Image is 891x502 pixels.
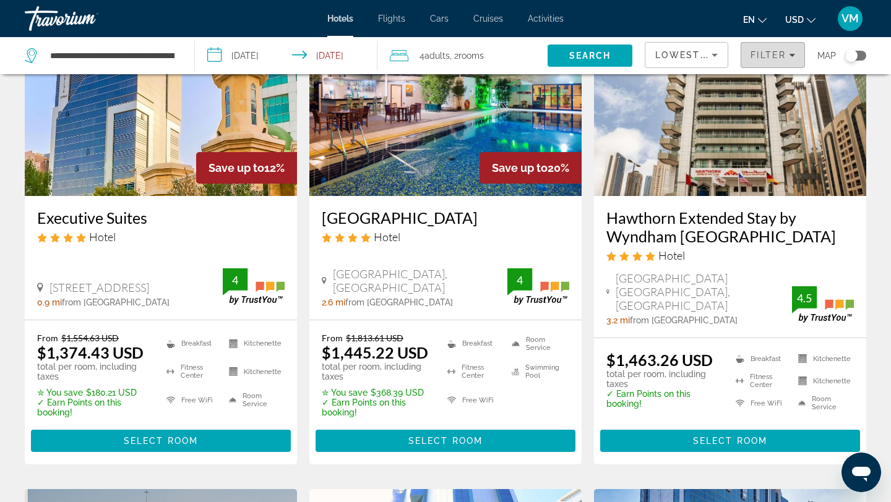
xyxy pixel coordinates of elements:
a: Activities [528,14,564,23]
li: Room Service [506,333,569,355]
button: Change currency [785,11,816,28]
span: Hotel [374,230,400,244]
li: Free WiFi [730,395,791,411]
a: Executive Suites [37,208,285,227]
p: ✓ Earn Points on this booking! [606,389,720,409]
ins: $1,463.26 USD [606,351,713,369]
li: Kitchenette [792,351,854,367]
span: Save up to [209,161,264,174]
li: Fitness Center [730,373,791,389]
li: Breakfast [441,333,505,355]
a: Select Room [31,432,291,446]
span: , 2 [450,47,484,64]
button: Select Room [31,430,291,452]
span: Lowest Price [655,50,734,60]
button: Change language [743,11,767,28]
div: 4 star Hotel [322,230,569,244]
img: TrustYou guest rating badge [792,286,854,323]
button: User Menu [834,6,866,32]
span: 2.6 mi [322,297,345,307]
span: Select Room [693,436,767,446]
ins: $1,445.22 USD [322,343,428,362]
span: [GEOGRAPHIC_DATA] [GEOGRAPHIC_DATA], [GEOGRAPHIC_DATA] [616,271,792,312]
del: $1,813.61 USD [346,333,403,343]
span: Save up to [492,161,548,174]
button: Travelers: 4 adults, 0 children [377,37,548,74]
span: From [322,333,343,343]
a: Select Room [600,432,860,446]
div: 4 [223,273,247,287]
span: Adults [424,51,450,61]
button: Filters [741,42,805,68]
button: Select Room [316,430,575,452]
a: Cars [430,14,449,23]
li: Free WiFi [441,389,505,411]
p: total per room, including taxes [322,362,432,381]
span: en [743,15,755,25]
button: Toggle map [836,50,866,61]
li: Free WiFi [160,389,222,411]
span: Hotel [658,249,685,262]
span: from [GEOGRAPHIC_DATA] [62,297,170,307]
span: From [37,333,58,343]
mat-select: Sort by [655,48,718,62]
p: ✓ Earn Points on this booking! [37,398,151,417]
span: Select Room [124,436,198,446]
span: 4 [420,47,450,64]
li: Kitchenette [223,333,285,355]
span: from [GEOGRAPHIC_DATA] [345,297,453,307]
a: [GEOGRAPHIC_DATA] [322,208,569,227]
li: Fitness Center [441,361,505,383]
span: VM [841,12,859,25]
p: total per room, including taxes [606,369,720,389]
span: from [GEOGRAPHIC_DATA] [630,315,738,325]
span: ✮ You save [322,388,368,398]
span: Search [569,51,611,61]
ins: $1,374.43 USD [37,343,144,362]
p: total per room, including taxes [37,362,151,381]
a: Select Room [316,432,575,446]
li: Breakfast [160,333,222,355]
a: Flights [378,14,405,23]
span: rooms [458,51,484,61]
li: Fitness Center [160,361,222,383]
div: 4 star Hotel [37,230,285,244]
li: Room Service [223,389,285,411]
div: 4.5 [792,291,817,305]
span: USD [785,15,804,25]
p: $368.39 USD [322,388,432,398]
a: Hotels [327,14,353,23]
button: Search [548,45,632,67]
button: Select Room [600,430,860,452]
span: 0.9 mi [37,297,62,307]
p: $180.21 USD [37,388,151,398]
button: Select check in and out date [195,37,377,74]
input: Search hotel destination [49,46,176,65]
li: Room Service [792,395,854,411]
div: 20% [480,152,582,184]
div: 4 star Hotel [606,249,854,262]
div: 12% [196,152,297,184]
div: 4 [507,273,532,287]
li: Kitchenette [223,361,285,383]
span: Map [817,47,836,64]
span: Cruises [473,14,503,23]
span: Hotel [89,230,116,244]
span: Filter [751,50,786,60]
span: 3.2 mi [606,315,630,325]
a: Hawthorn Extended Stay by Wyndham [GEOGRAPHIC_DATA] [606,208,854,245]
li: Kitchenette [792,373,854,389]
li: Breakfast [730,351,791,367]
span: [GEOGRAPHIC_DATA], [GEOGRAPHIC_DATA] [333,267,507,294]
li: Swimming Pool [506,361,569,383]
del: $1,554.63 USD [61,333,119,343]
img: TrustYou guest rating badge [223,268,285,305]
span: Select Room [408,436,483,446]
